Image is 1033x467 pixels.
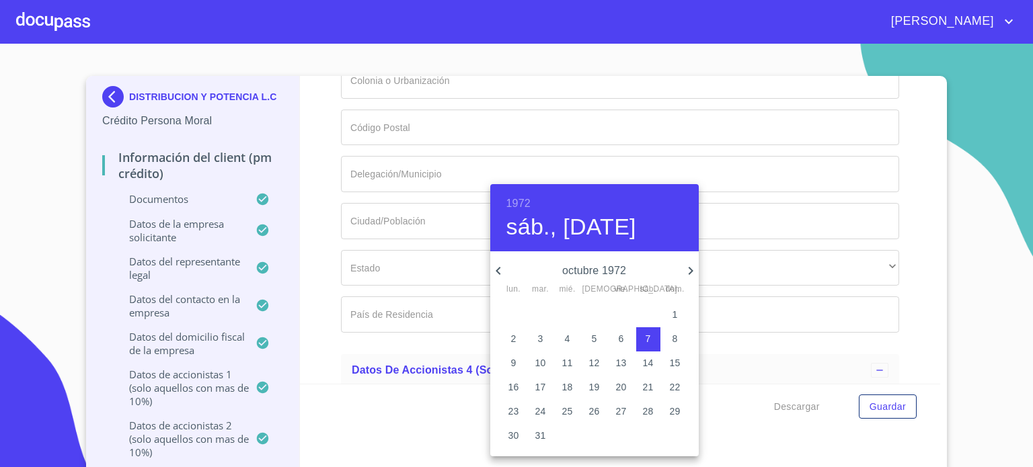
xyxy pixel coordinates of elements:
[556,376,580,400] button: 18
[592,332,597,345] p: 5
[508,405,519,418] p: 23
[535,405,546,418] p: 24
[582,283,607,296] span: [DEMOGRAPHIC_DATA].
[562,405,573,418] p: 25
[616,405,627,418] p: 27
[636,400,660,424] button: 28
[589,356,600,370] p: 12
[609,327,634,351] button: 6
[673,308,678,321] p: 1
[663,400,687,424] button: 29
[556,351,580,376] button: 11
[529,400,553,424] button: 24
[663,283,687,296] span: dom.
[670,380,681,394] p: 22
[511,356,516,370] p: 9
[538,332,543,345] p: 3
[556,283,580,296] span: mié.
[529,376,553,400] button: 17
[636,327,660,351] button: 7
[643,405,654,418] p: 28
[506,213,636,241] button: sáb., [DATE]
[535,356,546,370] p: 10
[663,303,687,327] button: 1
[609,376,634,400] button: 20
[562,356,573,370] p: 11
[502,327,526,351] button: 2
[636,283,660,296] span: sáb.
[535,380,546,394] p: 17
[589,380,600,394] p: 19
[508,429,519,442] p: 30
[663,327,687,351] button: 8
[535,429,546,442] p: 31
[565,332,570,345] p: 4
[502,283,526,296] span: lun.
[508,380,519,394] p: 16
[589,405,600,418] p: 26
[502,351,526,376] button: 9
[616,356,627,370] p: 13
[502,424,526,448] button: 30
[506,194,531,213] button: 1972
[673,332,678,345] p: 8
[609,283,634,296] span: vie.
[511,332,516,345] p: 2
[582,351,607,376] button: 12
[609,400,634,424] button: 27
[529,351,553,376] button: 10
[582,327,607,351] button: 5
[529,327,553,351] button: 3
[643,380,654,394] p: 21
[646,332,651,345] p: 7
[502,400,526,424] button: 23
[663,351,687,376] button: 15
[636,351,660,376] button: 14
[582,400,607,424] button: 26
[562,380,573,394] p: 18
[670,405,681,418] p: 29
[663,376,687,400] button: 22
[506,263,683,279] p: octubre 1972
[529,424,553,448] button: 31
[636,376,660,400] button: 21
[670,356,681,370] p: 15
[616,380,627,394] p: 20
[643,356,654,370] p: 14
[609,351,634,376] button: 13
[529,283,553,296] span: mar.
[502,376,526,400] button: 16
[556,327,580,351] button: 4
[556,400,580,424] button: 25
[619,332,624,345] p: 6
[582,376,607,400] button: 19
